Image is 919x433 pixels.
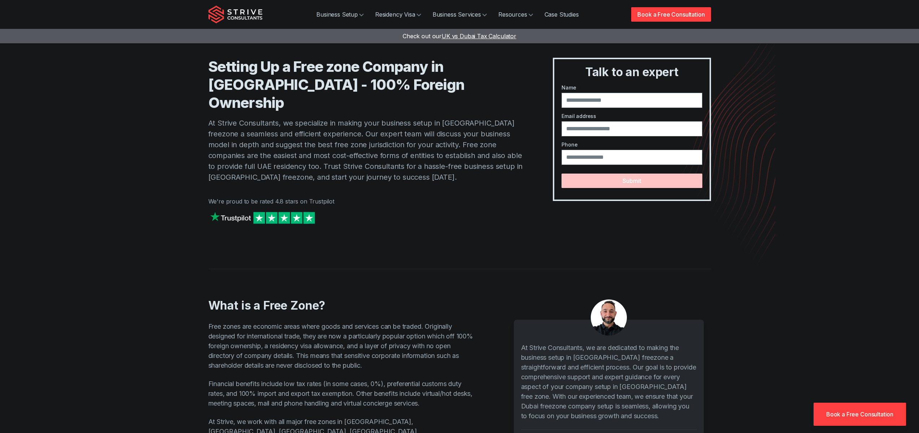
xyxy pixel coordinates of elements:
h3: Talk to an expert [557,65,706,79]
button: Submit [562,174,702,188]
img: Strive on Trustpilot [208,210,317,226]
label: Name [562,84,702,91]
p: Financial benefits include low tax rates (in some cases, 0%), preferential customs duty rates, an... [208,379,475,408]
a: Business Services [427,7,493,22]
a: Residency Visa [369,7,427,22]
a: Business Setup [311,7,369,22]
p: We're proud to be rated 4.8 stars on Trustpilot [208,197,524,206]
p: At Strive Consultants, we specialize in making your business setup in [GEOGRAPHIC_DATA] freezone ... [208,118,524,183]
a: Book a Free Consultation [814,403,906,426]
img: aDXDSydWJ-7kSlbU_Untitleddesign-75-.png [591,299,627,336]
p: At Strive Consultants, we are dedicated to making the business setup in [GEOGRAPHIC_DATA] freezon... [521,343,697,421]
img: Strive Consultants [208,5,263,23]
a: Case Studies [539,7,585,22]
h2: What is a Free Zone? [208,298,475,313]
p: Free zones are economic areas where goods and services can be traded. Originally designed for int... [208,322,475,370]
a: Check out ourUK vs Dubai Tax Calculator [403,32,516,40]
label: Email address [562,112,702,120]
a: Book a Free Consultation [631,7,711,22]
h1: Setting Up a Free zone Company in [GEOGRAPHIC_DATA] - 100% Foreign Ownership [208,58,524,112]
span: UK vs Dubai Tax Calculator [442,32,516,40]
a: Resources [493,7,539,22]
label: Phone [562,141,702,148]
